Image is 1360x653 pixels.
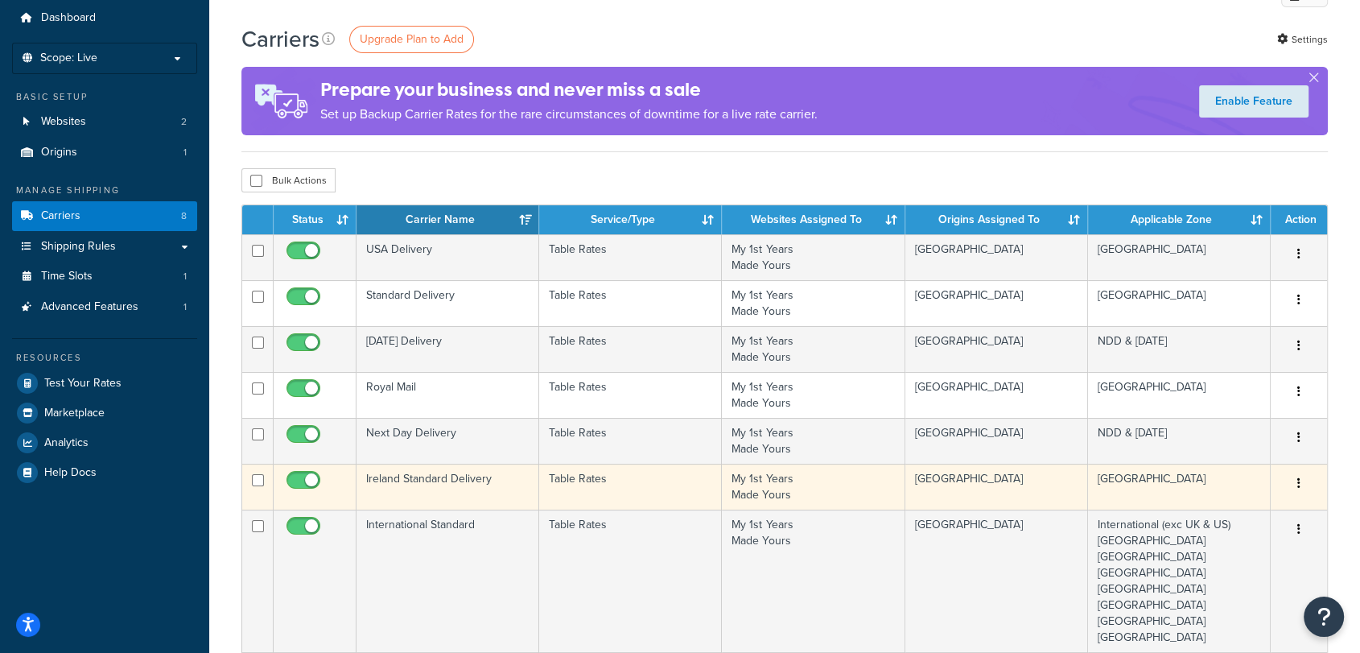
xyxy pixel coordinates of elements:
th: Applicable Zone: activate to sort column ascending [1088,205,1271,234]
li: Time Slots [12,262,197,291]
td: Table Rates [539,464,722,510]
td: My 1st Years Made Yours [722,372,905,418]
span: Analytics [44,436,89,450]
a: Marketplace [12,399,197,428]
th: Origins Assigned To: activate to sort column ascending [905,205,1088,234]
td: Table Rates [539,280,722,326]
li: Advanced Features [12,292,197,322]
td: My 1st Years Made Yours [722,280,905,326]
a: Advanced Features 1 [12,292,197,322]
a: Websites 2 [12,107,197,137]
td: [GEOGRAPHIC_DATA] [905,372,1088,418]
a: Time Slots 1 [12,262,197,291]
li: Origins [12,138,197,167]
div: Manage Shipping [12,184,197,197]
td: [GEOGRAPHIC_DATA] [1088,234,1271,280]
td: My 1st Years Made Yours [722,464,905,510]
td: My 1st Years Made Yours [722,326,905,372]
span: Origins [41,146,77,159]
span: Scope: Live [40,52,97,65]
span: 8 [181,209,187,223]
span: Websites [41,115,86,129]
div: Resources [12,351,197,365]
a: Origins 1 [12,138,197,167]
th: Carrier Name: activate to sort column ascending [356,205,539,234]
td: [GEOGRAPHIC_DATA] [905,234,1088,280]
a: Help Docs [12,458,197,487]
span: Time Slots [41,270,93,283]
td: [GEOGRAPHIC_DATA] [1088,280,1271,326]
td: NDD & [DATE] [1088,326,1271,372]
a: Dashboard [12,3,197,33]
a: Shipping Rules [12,232,197,262]
span: 2 [181,115,187,129]
h1: Carriers [241,23,319,55]
td: My 1st Years Made Yours [722,510,905,652]
td: [GEOGRAPHIC_DATA] [905,326,1088,372]
td: My 1st Years Made Yours [722,418,905,464]
td: [GEOGRAPHIC_DATA] [905,510,1088,652]
td: Next Day Delivery [356,418,539,464]
li: Carriers [12,201,197,231]
span: Dashboard [41,11,96,25]
span: Advanced Features [41,300,138,314]
a: Settings [1277,28,1328,51]
span: Test Your Rates [44,377,122,391]
button: Open Resource Center [1304,597,1344,637]
th: Status: activate to sort column ascending [274,205,356,234]
div: Basic Setup [12,90,197,104]
td: Table Rates [539,418,722,464]
span: Help Docs [44,466,97,480]
td: [GEOGRAPHIC_DATA] [905,464,1088,510]
a: Analytics [12,428,197,457]
li: Websites [12,107,197,137]
td: Table Rates [539,234,722,280]
td: Royal Mail [356,372,539,418]
td: International (exc UK & US) [GEOGRAPHIC_DATA] [GEOGRAPHIC_DATA] [GEOGRAPHIC_DATA] [GEOGRAPHIC_DAT... [1088,510,1271,652]
td: My 1st Years Made Yours [722,234,905,280]
td: [DATE] Delivery [356,326,539,372]
button: Bulk Actions [241,168,336,192]
a: Carriers 8 [12,201,197,231]
td: Table Rates [539,510,722,652]
td: USA Delivery [356,234,539,280]
td: International Standard [356,510,539,652]
span: 1 [183,270,187,283]
img: ad-rules-rateshop-fe6ec290ccb7230408bd80ed9643f0289d75e0ffd9eb532fc0e269fcd187b520.png [241,67,320,135]
a: Upgrade Plan to Add [349,26,474,53]
td: [GEOGRAPHIC_DATA] [905,280,1088,326]
h4: Prepare your business and never miss a sale [320,76,818,103]
td: Standard Delivery [356,280,539,326]
span: 1 [183,146,187,159]
th: Websites Assigned To: activate to sort column ascending [722,205,905,234]
td: [GEOGRAPHIC_DATA] [1088,372,1271,418]
a: Enable Feature [1199,85,1308,118]
a: Test Your Rates [12,369,197,398]
td: Table Rates [539,372,722,418]
span: Carriers [41,209,80,223]
span: Shipping Rules [41,240,116,254]
p: Set up Backup Carrier Rates for the rare circumstances of downtime for a live rate carrier. [320,103,818,126]
span: Upgrade Plan to Add [360,31,464,48]
td: NDD & [DATE] [1088,418,1271,464]
span: 1 [183,300,187,314]
th: Service/Type: activate to sort column ascending [539,205,722,234]
td: Table Rates [539,326,722,372]
th: Action [1271,205,1327,234]
span: Marketplace [44,407,105,420]
td: [GEOGRAPHIC_DATA] [905,418,1088,464]
td: Ireland Standard Delivery [356,464,539,510]
td: [GEOGRAPHIC_DATA] [1088,464,1271,510]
